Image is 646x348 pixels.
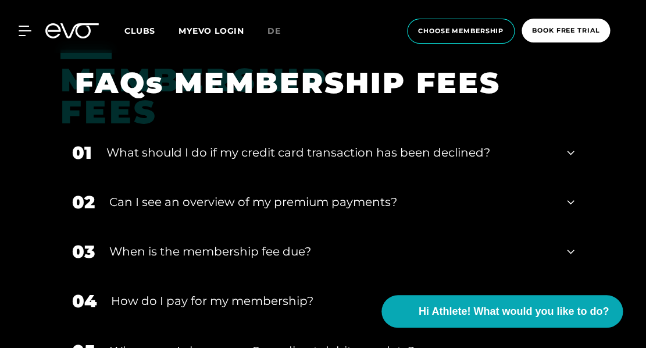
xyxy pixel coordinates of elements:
[72,288,97,314] div: 04
[418,26,504,36] span: choose membership
[75,64,557,102] h1: FAQs MEMBERSHIP FEES
[267,26,281,36] span: de
[518,19,613,44] a: book free trial
[72,239,95,265] div: 03
[381,295,623,328] button: Hi Athlete! What would you like to do?
[109,243,553,260] div: When is the membership fee due?
[124,25,179,36] a: Clubs
[404,19,518,44] a: choose membership
[111,292,553,310] div: How do I pay for my membership?
[267,24,295,38] a: de
[419,304,609,319] span: Hi Athlete! What would you like to do?
[72,189,95,215] div: 02
[109,193,553,211] div: Can I see an overview of my premium payments?
[179,26,244,36] a: MYEVO LOGIN
[106,144,553,161] div: What should I do if my credit card transaction has been declined?
[124,26,155,36] span: Clubs
[532,26,599,35] span: book free trial
[72,140,92,166] div: 01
